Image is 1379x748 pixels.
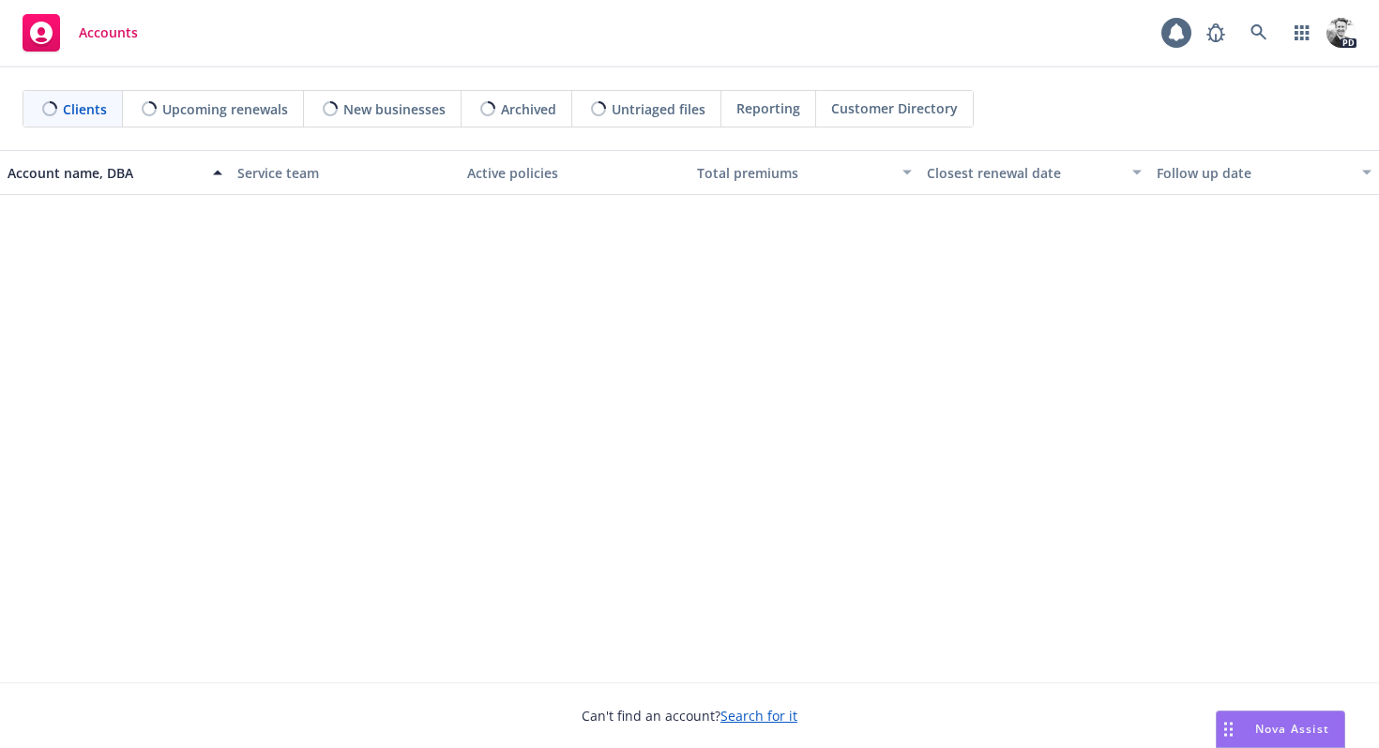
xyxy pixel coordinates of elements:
[8,163,202,183] div: Account name, DBA
[501,99,556,119] span: Archived
[831,98,958,118] span: Customer Directory
[1157,163,1351,183] div: Follow up date
[162,99,288,119] span: Upcoming renewals
[460,150,689,195] button: Active policies
[919,150,1149,195] button: Closest renewal date
[63,99,107,119] span: Clients
[1255,721,1329,737] span: Nova Assist
[15,7,145,59] a: Accounts
[689,150,919,195] button: Total premiums
[467,163,682,183] div: Active policies
[1326,18,1356,48] img: photo
[1216,711,1345,748] button: Nova Assist
[1240,14,1278,52] a: Search
[237,163,452,183] div: Service team
[1197,14,1235,52] a: Report a Bug
[230,150,460,195] button: Service team
[1217,711,1240,747] div: Drag to move
[736,98,800,118] span: Reporting
[79,25,138,40] span: Accounts
[612,99,705,119] span: Untriaged files
[343,99,446,119] span: New businesses
[1283,14,1321,52] a: Switch app
[582,706,797,726] span: Can't find an account?
[927,163,1121,183] div: Closest renewal date
[1149,150,1379,195] button: Follow up date
[697,163,891,183] div: Total premiums
[720,707,797,725] a: Search for it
